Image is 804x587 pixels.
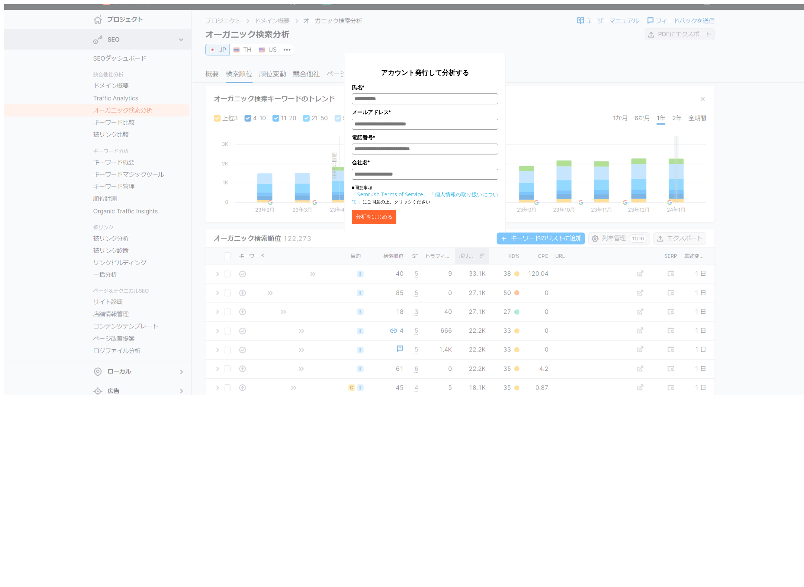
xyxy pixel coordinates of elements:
[352,191,498,205] a: 「個人情報の取り扱いについて」
[352,191,428,198] a: 「Semrush Terms of Service」
[352,184,498,205] p: ■同意事項 にご同意の上、クリックください
[352,210,396,224] button: 分析をはじめる
[381,68,469,77] span: アカウント発行して分析する
[352,108,498,116] label: メールアドレス*
[352,133,498,142] label: 電話番号*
